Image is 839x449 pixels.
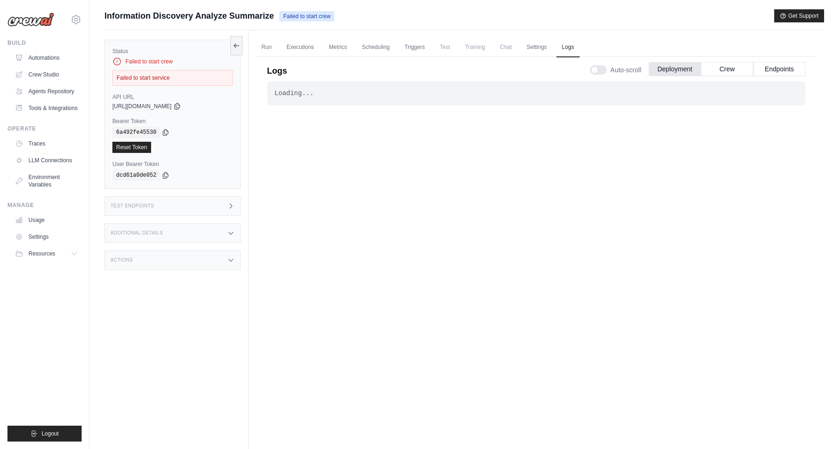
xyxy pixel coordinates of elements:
a: Triggers [399,38,430,57]
code: dcd61a0de052 [112,170,160,181]
span: Failed to start crew [279,11,334,21]
a: Agents Repository [11,84,82,99]
button: Logout [7,426,82,442]
code: 6a492fe45530 [112,127,160,138]
h3: Test Endpoints [111,203,154,209]
span: Test [434,38,456,56]
a: Metrics [323,38,353,57]
div: Build [7,39,82,47]
img: Logo [7,13,54,27]
a: Tools & Integrations [11,101,82,116]
a: Automations [11,50,82,65]
span: Resources [28,250,55,257]
a: Traces [11,136,82,151]
a: Environment Variables [11,170,82,192]
a: Scheduling [356,38,395,57]
a: Logs [556,38,580,57]
label: API URL [112,93,233,101]
div: Operate [7,125,82,132]
a: Settings [11,229,82,244]
a: Run [256,38,277,57]
a: Reset Token [112,142,151,153]
a: Crew Studio [11,67,82,82]
a: Executions [281,38,320,57]
button: Crew [701,62,753,76]
iframe: Chat Widget [792,404,839,449]
button: Get Support [774,9,824,22]
span: Information Discovery Analyze Summarize [104,9,274,22]
h3: Actions [111,257,133,263]
a: Settings [521,38,552,57]
label: Status [112,48,233,55]
button: Deployment [649,62,701,76]
span: [URL][DOMAIN_NAME] [112,103,172,110]
button: Resources [11,246,82,261]
label: Bearer Token [112,117,233,125]
div: Failed to start service [112,70,233,86]
div: Failed to start crew [112,57,233,66]
span: Logout [42,430,59,437]
span: Chat is not available until the deployment is complete [494,38,517,56]
div: Loading... [275,89,798,98]
label: User Bearer Token [112,160,233,168]
button: Endpoints [753,62,805,76]
a: LLM Connections [11,153,82,168]
p: Logs [267,64,287,77]
h3: Additional Details [111,230,163,236]
a: Usage [11,213,82,228]
div: Manage [7,201,82,209]
span: Training is not available until the deployment is complete [459,38,491,56]
span: Auto-scroll [610,65,641,75]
